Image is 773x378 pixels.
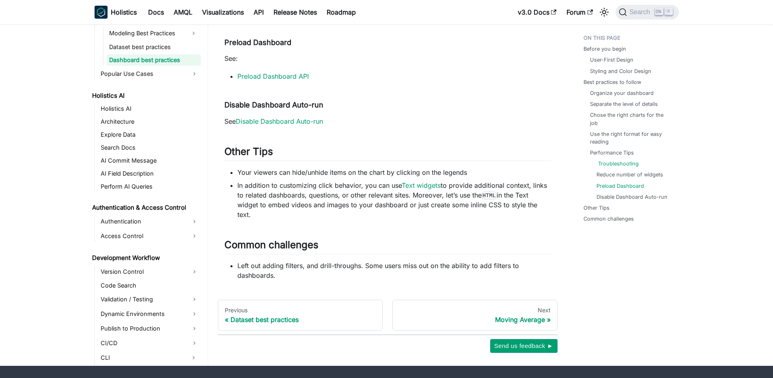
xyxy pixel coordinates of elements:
b: Holistics [111,7,137,17]
div: Moving Average [399,316,551,324]
a: Holistics AI [90,90,201,101]
a: AMQL [169,6,197,19]
li: Left out adding filters, and drill-throughs. Some users miss out on the ability to add filters to... [237,261,551,280]
button: Expand sidebar category 'CLI' [186,351,201,364]
a: Preload Dashboard API [237,72,309,80]
a: AI Field Description [98,168,201,179]
a: Search Docs [98,142,201,153]
a: Disable Dashboard Auto-run [236,117,323,125]
a: Before you begin [584,45,626,53]
a: Reduce number of widgets [596,171,663,178]
a: Organize your dashboard [590,89,654,97]
a: User-First Design [590,56,633,64]
a: PreviousDataset best practices [218,300,383,331]
a: Authentication & Access Control [90,202,201,213]
div: Previous [225,307,376,314]
nav: Docs sidebar [86,12,208,366]
a: Development Workflow [90,252,201,264]
a: HolisticsHolistics [95,6,137,19]
img: Holistics [95,6,108,19]
a: Forum [562,6,598,19]
span: Search [627,9,655,16]
a: Validation / Testing [98,293,201,306]
a: Explore Data [98,129,201,140]
p: See [224,116,551,126]
a: Authentication [98,215,201,228]
a: Dynamic Environments [98,307,201,320]
code: HTML [482,191,497,200]
a: Holistics AI [98,103,201,114]
a: Other Tips [584,204,609,212]
a: Styling and Color Design [590,67,651,75]
a: Perform AI Queries [98,181,201,192]
button: Expand sidebar category 'Modeling Best Practices' [186,27,201,40]
h4: Preload Dashboard [224,38,551,47]
a: Release Notes [269,6,322,19]
div: Next [399,307,551,314]
a: Architecture [98,116,201,127]
a: Version Control [98,265,201,278]
a: Visualizations [197,6,249,19]
a: Code Search [98,280,201,291]
a: NextMoving Average [392,300,558,331]
a: Dashboard best practices [107,54,201,66]
a: Popular Use Cases [98,67,201,80]
a: AI Commit Message [98,155,201,166]
a: Roadmap [322,6,361,19]
span: Send us feedback ► [494,341,553,351]
button: Search (Ctrl+K) [616,5,678,19]
a: Best practices to follow [584,78,641,86]
h2: Other Tips [224,146,551,161]
a: Dataset best practices [107,41,201,53]
a: Troubleshooting [598,160,639,168]
li: In addition to customizing click behavior, you can use to provide additional context, links to re... [237,180,551,219]
button: Switch between dark and light mode (currently light mode) [598,6,611,19]
button: Send us feedback ► [490,339,558,353]
a: Publish to Production [98,322,201,335]
a: Preload Dashboard [596,182,644,190]
a: Docs [143,6,169,19]
a: API [249,6,269,19]
a: v3.0 Docs [513,6,562,19]
a: Chose the right charts for the job [590,111,671,127]
a: CLI [98,351,186,364]
h4: Disable Dashboard Auto-run [224,101,551,110]
a: Performance Tips [590,149,634,157]
a: Common challenges [584,215,634,223]
kbd: K [665,8,673,15]
h2: Common challenges [224,239,551,254]
a: Access Control [98,230,201,243]
a: CI/CD [98,337,201,350]
nav: Docs pages [218,300,558,331]
a: Separate the level of details [590,100,658,108]
li: Your viewers can hide/unhide items on the chart by clicking on the legends [237,168,551,177]
p: See: [224,54,551,63]
a: Use the right format for easy reading [590,130,671,146]
a: Text widgets [402,181,441,189]
a: Modeling Best Practices [107,27,186,40]
div: Dataset best practices [225,316,376,324]
a: Disable Dashboard Auto-run [596,193,667,201]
